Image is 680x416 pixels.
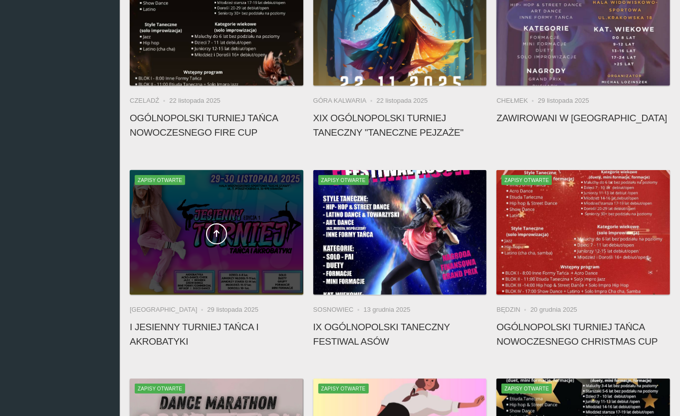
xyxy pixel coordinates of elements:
img: IX Ogólnopolski Taneczny Festiwal Asów [313,170,487,295]
a: I Jesienny Turniej Tańca i AkrobatykiZapisy otwarte [130,170,303,295]
h4: Ogólnopolski Turniej Tańca Nowoczesnego FIRE CUP [130,111,303,140]
li: 22 listopada 2025 [169,96,221,106]
li: Czeladź [130,96,169,106]
h4: Zawirowani w [GEOGRAPHIC_DATA] [496,111,670,125]
li: Będzin [496,305,530,315]
img: Ogólnopolski Turniej Tańca Nowoczesnego CHRISTMAS CUP [496,170,670,295]
span: Zapisy otwarte [135,384,185,394]
h4: I Jesienny Turniej Tańca i Akrobatyki [130,320,303,349]
li: 13 grudnia 2025 [364,305,411,315]
h4: XIX Ogólnopolski Turniej Taneczny "Taneczne Pejzaże" [313,111,487,140]
span: Zapisy otwarte [135,175,185,185]
li: 20 grudnia 2025 [530,305,577,315]
span: Zapisy otwarte [501,384,552,394]
a: Ogólnopolski Turniej Tańca Nowoczesnego CHRISTMAS CUPZapisy otwarte [496,170,670,295]
li: Sosnowiec [313,305,364,315]
li: 29 listopada 2025 [207,305,258,315]
li: Chełmek [496,96,538,106]
span: Zapisy otwarte [318,175,369,185]
a: IX Ogólnopolski Taneczny Festiwal AsówZapisy otwarte [313,170,487,295]
li: Góra Kalwaria [313,96,377,106]
li: [GEOGRAPHIC_DATA] [130,305,207,315]
h4: Ogólnopolski Turniej Tańca Nowoczesnego CHRISTMAS CUP [496,320,670,349]
li: 29 listopada 2025 [538,96,589,106]
li: 22 listopada 2025 [377,96,428,106]
span: Zapisy otwarte [318,384,369,394]
span: Zapisy otwarte [501,175,552,185]
h4: IX Ogólnopolski Taneczny Festiwal Asów [313,320,487,349]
